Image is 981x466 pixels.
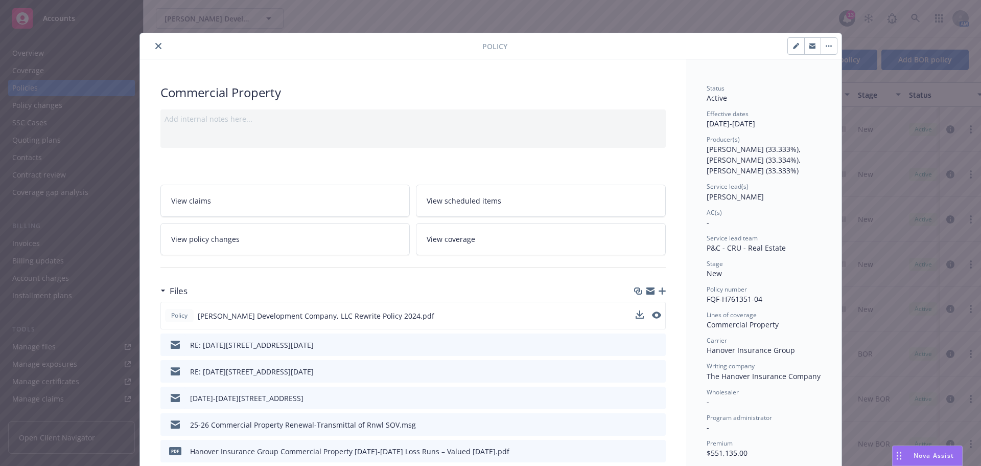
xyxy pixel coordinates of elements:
[707,144,803,175] span: [PERSON_NAME] (33.333%), [PERSON_NAME] (33.334%), [PERSON_NAME] (33.333%)
[893,446,905,465] div: Drag to move
[160,84,666,101] div: Commercial Property
[190,419,416,430] div: 25-26 Commercial Property Renewal-Transmittal of Rnwl SOV.msg
[160,284,188,298] div: Files
[652,366,662,377] button: preview file
[707,423,709,432] span: -
[416,223,666,255] a: View coverage
[707,93,727,103] span: Active
[198,310,434,321] span: [PERSON_NAME] Development Company, LLC Rewrite Policy 2024.pdf
[636,366,644,377] button: download file
[707,217,709,227] span: -
[707,310,757,319] span: Lines of coverage
[707,269,722,278] span: New
[169,447,181,455] span: pdf
[707,243,786,253] span: P&C - CRU - Real Estate
[914,451,954,460] span: Nova Assist
[652,310,661,321] button: preview file
[707,109,749,118] span: Effective dates
[636,310,644,319] button: download file
[707,397,709,407] span: -
[892,446,963,466] button: Nova Assist
[482,41,507,52] span: Policy
[636,419,644,430] button: download file
[171,234,240,245] span: View policy changes
[707,345,795,355] span: Hanover Insurance Group
[707,320,779,329] span: Commercial Property
[152,40,165,52] button: close
[707,182,749,191] span: Service lead(s)
[190,340,314,350] div: RE: [DATE][STREET_ADDRESS][DATE]
[171,195,211,206] span: View claims
[652,312,661,319] button: preview file
[707,285,747,294] span: Policy number
[636,446,644,457] button: download file
[707,336,727,345] span: Carrier
[427,195,501,206] span: View scheduled items
[707,208,722,217] span: AC(s)
[652,419,662,430] button: preview file
[169,311,190,320] span: Policy
[190,366,314,377] div: RE: [DATE][STREET_ADDRESS][DATE]
[652,446,662,457] button: preview file
[170,284,188,298] h3: Files
[160,185,410,217] a: View claims
[707,109,821,129] div: [DATE] - [DATE]
[707,439,733,448] span: Premium
[165,114,662,124] div: Add internal notes here...
[427,234,475,245] span: View coverage
[707,259,723,268] span: Stage
[190,446,509,457] div: Hanover Insurance Group Commercial Property [DATE]-[DATE] Loss Runs – Valued [DATE].pdf
[707,371,821,381] span: The Hanover Insurance Company
[416,185,666,217] a: View scheduled items
[707,448,748,458] span: $551,135.00
[636,310,644,321] button: download file
[707,192,764,202] span: [PERSON_NAME]
[707,135,740,144] span: Producer(s)
[190,393,303,404] div: [DATE]-[DATE][STREET_ADDRESS]
[707,388,739,396] span: Wholesaler
[636,340,644,350] button: download file
[707,413,772,422] span: Program administrator
[707,362,755,370] span: Writing company
[160,223,410,255] a: View policy changes
[707,84,725,93] span: Status
[707,294,762,304] span: FQF-H761351-04
[636,393,644,404] button: download file
[652,340,662,350] button: preview file
[652,393,662,404] button: preview file
[707,234,758,242] span: Service lead team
